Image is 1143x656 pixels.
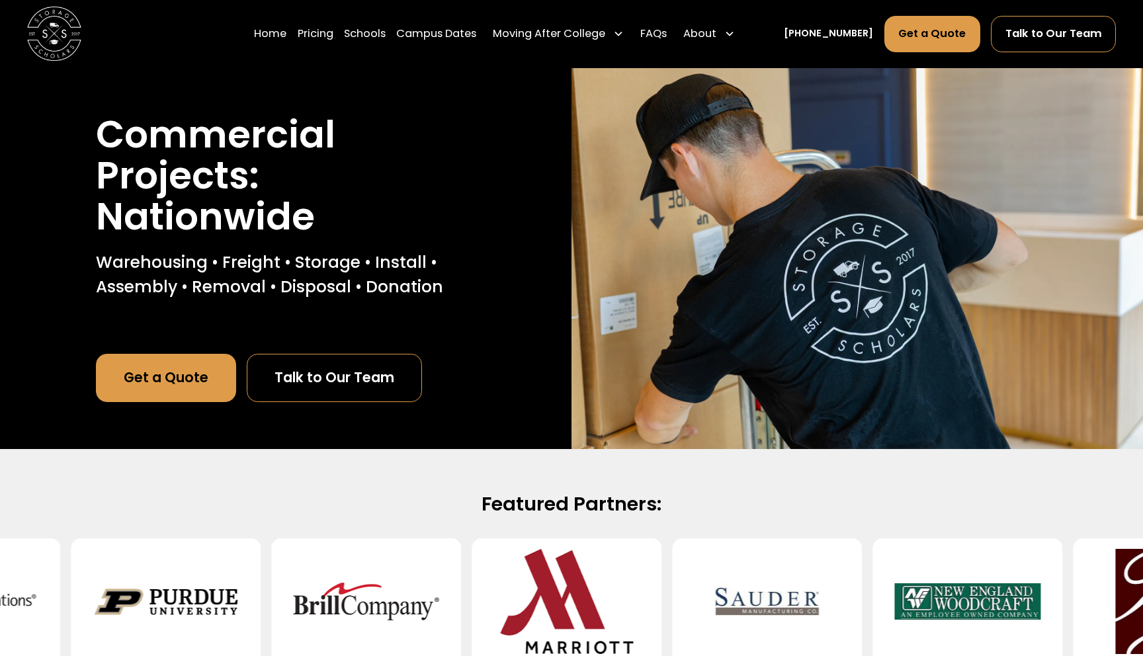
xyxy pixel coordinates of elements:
[96,251,476,300] p: Warehousing • Freight • Storage • Install • Assembly • Removal • Disposal • Donation
[571,68,1143,449] img: Nationwide commercial project movers.
[96,354,236,403] a: Get a Quote
[678,15,741,53] div: About
[254,15,286,53] a: Home
[493,26,605,42] div: Moving After College
[298,15,333,53] a: Pricing
[96,114,476,237] h1: Commercial Projects: Nationwide
[683,26,716,42] div: About
[991,16,1116,52] a: Talk to Our Team
[487,15,630,53] div: Moving After College
[894,550,1040,655] img: New England Woodcraft
[396,15,476,53] a: Campus Dates
[784,26,873,41] a: [PHONE_NUMBER]
[138,492,1005,516] h2: Featured Partners:
[344,15,386,53] a: Schools
[293,550,439,655] img: Brill Company
[27,7,81,61] img: Storage Scholars main logo
[493,550,640,655] img: Marriot Hotels
[27,7,81,61] a: home
[640,15,667,53] a: FAQs
[694,550,840,655] img: Sauder Manufacturing
[884,16,980,52] a: Get a Quote
[247,354,422,403] a: Talk to Our Team
[93,550,239,655] img: Purdue University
